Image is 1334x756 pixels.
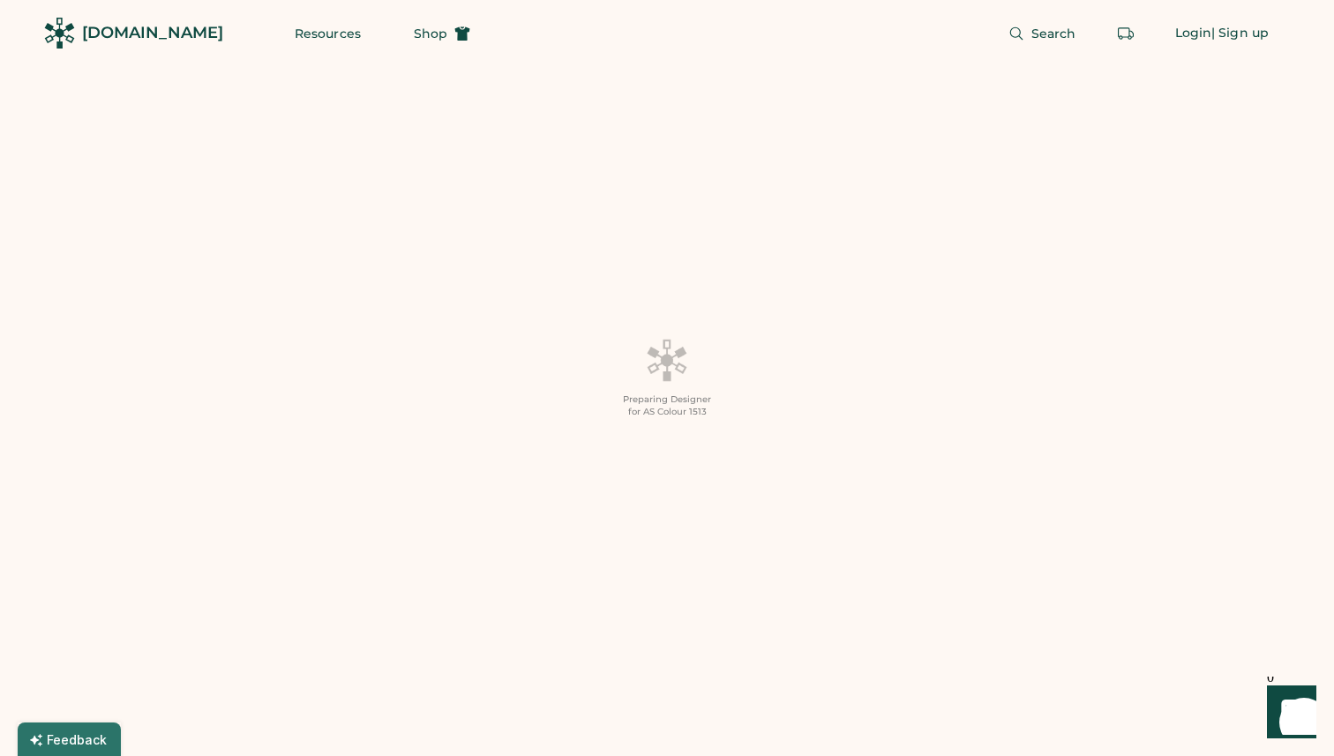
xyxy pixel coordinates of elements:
div: Login [1175,25,1212,42]
button: Shop [393,16,491,51]
img: Platens-Black-Loader-Spin-rich%20black.webp [646,338,688,382]
button: Retrieve an order [1108,16,1143,51]
button: Resources [274,16,382,51]
img: Rendered Logo - Screens [44,18,75,49]
div: [DOMAIN_NAME] [82,22,223,44]
div: Preparing Designer for AS Colour 1513 [623,393,711,418]
iframe: Front Chat [1250,677,1326,752]
button: Search [987,16,1098,51]
div: | Sign up [1211,25,1269,42]
span: Search [1031,27,1076,40]
span: Shop [414,27,447,40]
